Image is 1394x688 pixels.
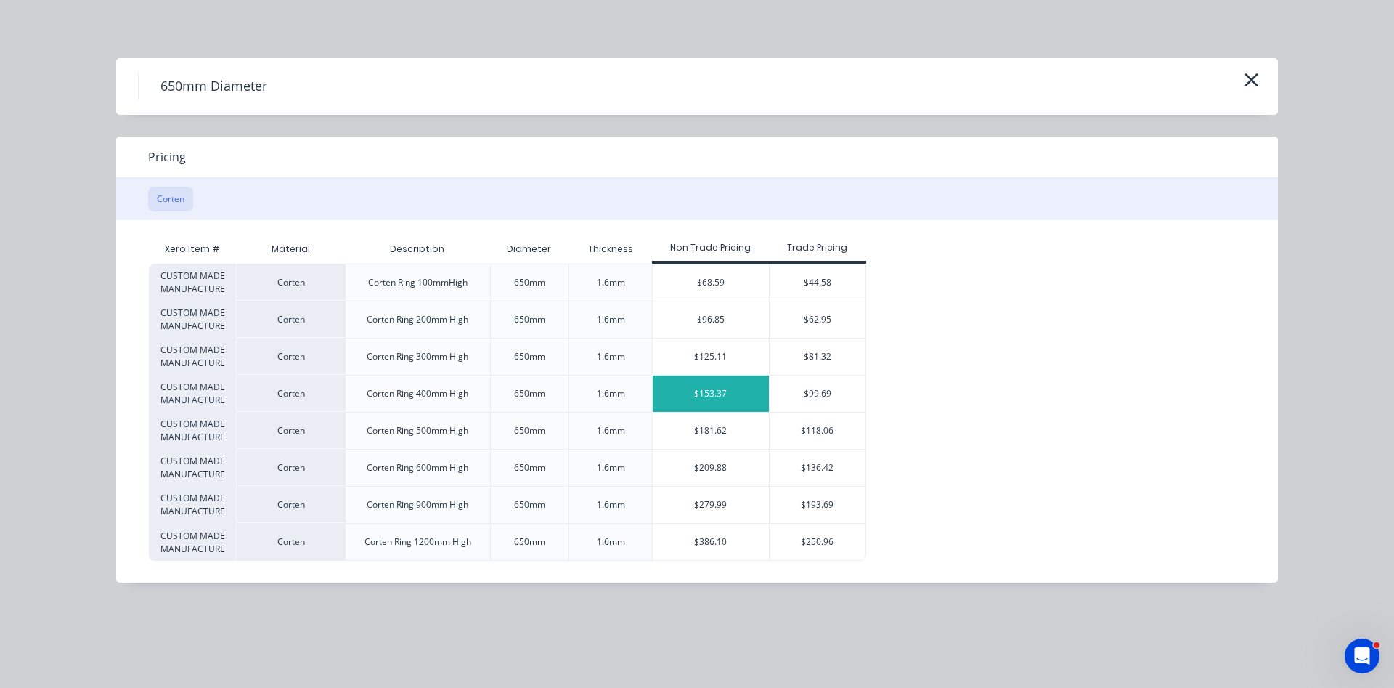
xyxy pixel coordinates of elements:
div: $279.99 [653,487,769,523]
div: CUSTOM MADE MANUFACTURE [149,449,236,486]
div: 1.6mm [597,350,625,363]
div: 1.6mm [597,461,625,474]
div: 1.6mm [597,498,625,511]
div: $125.11 [653,339,769,375]
div: $209.88 [653,450,769,486]
div: Material [236,235,345,264]
div: $81.32 [770,339,866,375]
h4: 650mm Diameter [138,73,289,100]
div: $136.42 [770,450,866,486]
div: 650mm [514,350,545,363]
div: CUSTOM MADE MANUFACTURE [149,375,236,412]
div: Corten [236,523,345,561]
div: CUSTOM MADE MANUFACTURE [149,301,236,338]
div: CUSTOM MADE MANUFACTURE [149,264,236,301]
div: 650mm [514,276,545,289]
div: 650mm [514,387,545,400]
div: Corten Ring 400mm High [367,387,468,400]
div: Xero Item # [149,235,236,264]
div: CUSTOM MADE MANUFACTURE [149,412,236,449]
div: Corten [236,412,345,449]
div: Corten [236,301,345,338]
div: 650mm [514,498,545,511]
div: Corten [236,449,345,486]
div: $96.85 [653,301,769,338]
div: CUSTOM MADE MANUFACTURE [149,338,236,375]
div: Corten Ring 900mm High [367,498,468,511]
div: 1.6mm [597,313,625,326]
div: Corten [236,338,345,375]
span: Pricing [148,148,186,166]
div: Non Trade Pricing [652,241,769,254]
div: CUSTOM MADE MANUFACTURE [149,486,236,523]
div: $68.59 [653,264,769,301]
div: 1.6mm [597,276,625,289]
div: $44.58 [770,264,866,301]
div: $193.69 [770,487,866,523]
div: 1.6mm [597,535,625,549]
div: Corten [236,375,345,412]
div: Corten Ring 100mmHigh [368,276,468,289]
div: 650mm [514,313,545,326]
div: Corten Ring 300mm High [367,350,468,363]
div: $250.96 [770,524,866,560]
div: Description [378,231,456,267]
div: $118.06 [770,413,866,449]
div: Diameter [495,231,563,267]
div: $62.95 [770,301,866,338]
button: Corten [148,187,193,211]
div: Trade Pricing [769,241,867,254]
div: 650mm [514,424,545,437]
div: Corten Ring 500mm High [367,424,468,437]
div: Thickness [576,231,645,267]
div: 1.6mm [597,387,625,400]
div: 650mm [514,461,545,474]
div: $386.10 [653,524,769,560]
div: $99.69 [770,376,866,412]
div: 1.6mm [597,424,625,437]
div: 650mm [514,535,545,549]
div: Corten Ring 200mm High [367,313,468,326]
div: Corten Ring 600mm High [367,461,468,474]
div: $181.62 [653,413,769,449]
iframe: Intercom live chat [1345,639,1379,673]
div: Corten [236,264,345,301]
div: Corten [236,486,345,523]
div: $153.37 [653,376,769,412]
div: CUSTOM MADE MANUFACTURE [149,523,236,561]
div: Corten Ring 1200mm High [364,535,471,549]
